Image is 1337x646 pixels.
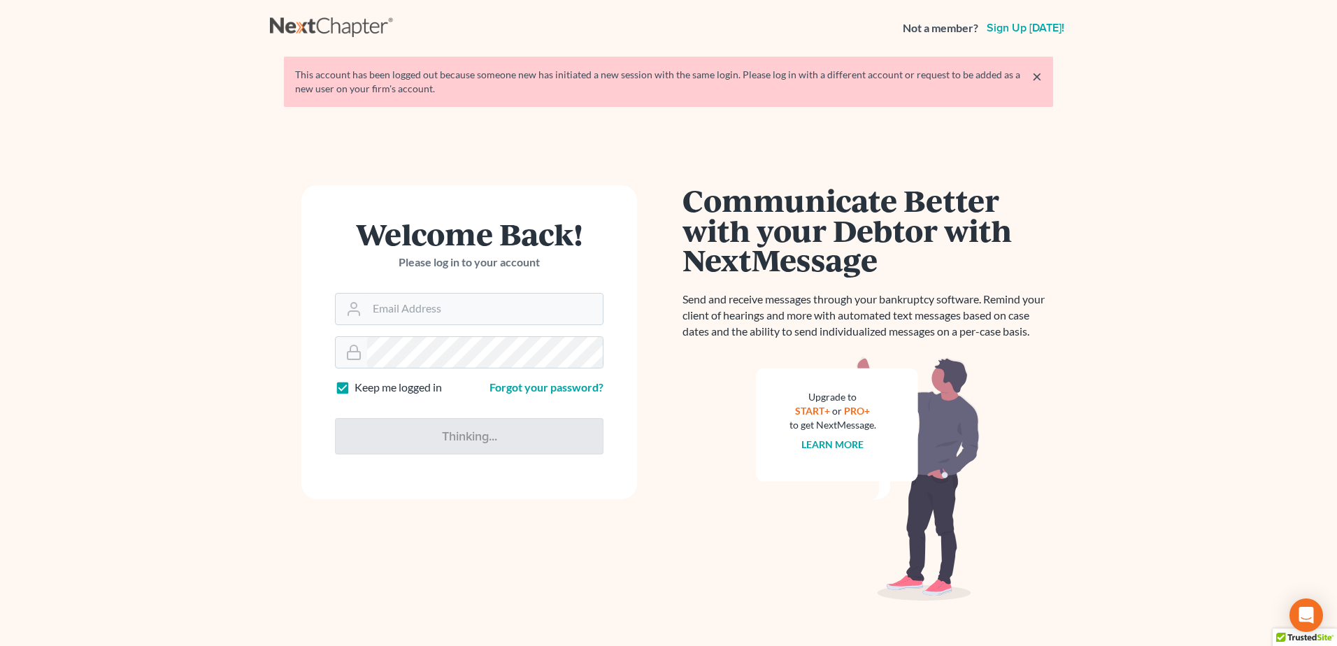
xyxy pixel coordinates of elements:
a: START+ [796,405,831,417]
span: or [833,405,843,417]
a: PRO+ [845,405,871,417]
a: Sign up [DATE]! [984,22,1067,34]
h1: Communicate Better with your Debtor with NextMessage [682,185,1053,275]
div: Open Intercom Messenger [1289,598,1323,632]
input: Thinking... [335,418,603,454]
a: Learn more [802,438,864,450]
p: Send and receive messages through your bankruptcy software. Remind your client of hearings and mo... [682,292,1053,340]
div: Upgrade to [789,390,876,404]
div: to get NextMessage. [789,418,876,432]
strong: Not a member? [903,20,978,36]
div: This account has been logged out because someone new has initiated a new session with the same lo... [295,68,1042,96]
label: Keep me logged in [355,380,442,396]
a: × [1032,68,1042,85]
a: Forgot your password? [489,380,603,394]
img: nextmessage_bg-59042aed3d76b12b5cd301f8e5b87938c9018125f34e5fa2b7a6b67550977c72.svg [756,357,980,601]
h1: Welcome Back! [335,219,603,249]
input: Email Address [367,294,603,324]
p: Please log in to your account [335,254,603,271]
